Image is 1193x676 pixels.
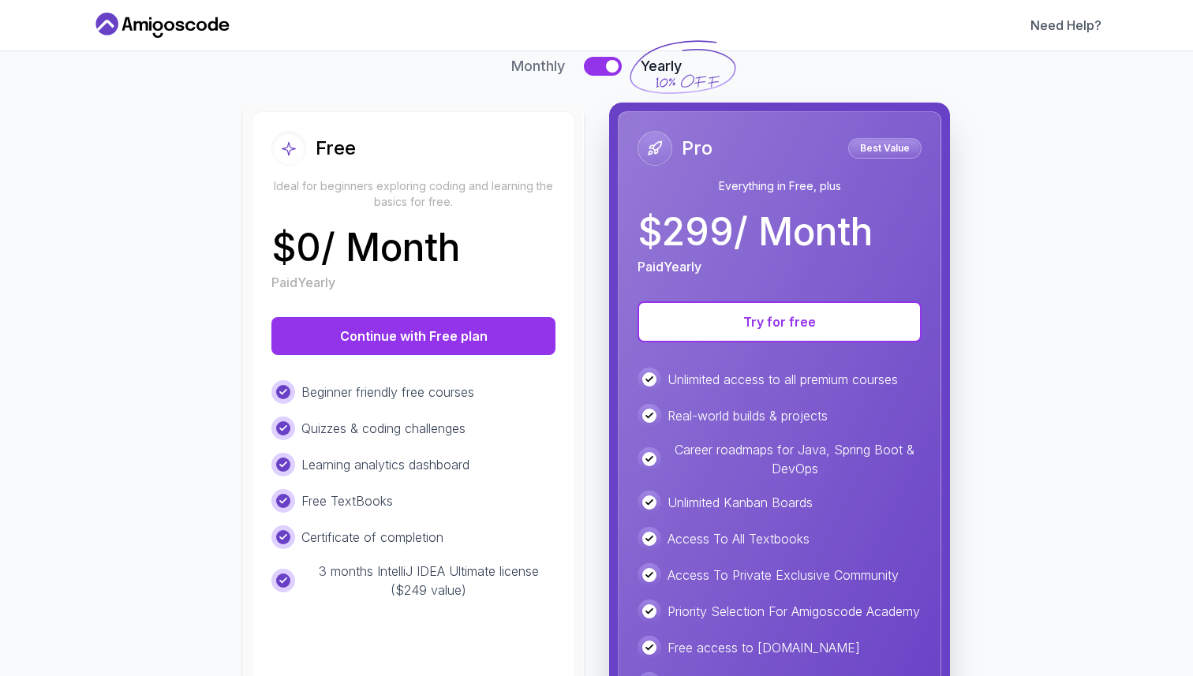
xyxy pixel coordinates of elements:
p: Learning analytics dashboard [301,455,469,474]
p: Everything in Free, plus [638,178,922,194]
p: Free TextBooks [301,491,393,510]
p: Unlimited access to all premium courses [668,370,898,389]
p: Access To All Textbooks [668,529,810,548]
p: Real-world builds & projects [668,406,828,425]
p: Career roadmaps for Java, Spring Boot & DevOps [668,440,922,478]
p: Priority Selection For Amigoscode Academy [668,602,920,621]
p: $ 0 / Month [271,229,460,267]
p: Best Value [851,140,919,156]
span: Monthly [511,55,565,77]
p: Unlimited Kanban Boards [668,493,813,512]
h2: Free [316,136,356,161]
p: Ideal for beginners exploring coding and learning the basics for free. [271,178,555,210]
p: Certificate of completion [301,528,443,547]
h2: Pro [682,136,712,161]
p: Beginner friendly free courses [301,383,474,401]
p: $ 299 / Month [638,213,873,251]
p: Quizzes & coding challenges [301,419,466,438]
p: Free access to [DOMAIN_NAME] [668,638,860,657]
button: Try for free [638,301,922,342]
button: Continue with Free plan [271,317,555,355]
p: 3 months IntelliJ IDEA Ultimate license ($249 value) [301,562,555,599]
a: Need Help? [1030,16,1101,35]
p: Access To Private Exclusive Community [668,566,899,584]
p: Paid Yearly [638,257,701,276]
p: Paid Yearly [271,273,335,292]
